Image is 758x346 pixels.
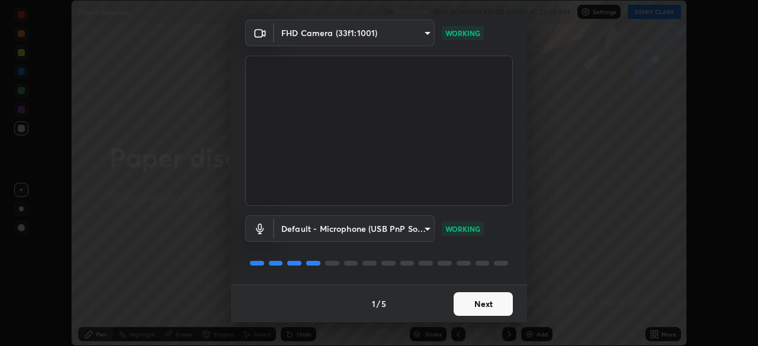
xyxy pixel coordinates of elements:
h4: 5 [381,298,386,310]
h4: / [377,298,380,310]
h4: 1 [372,298,375,310]
p: WORKING [445,224,480,234]
div: FHD Camera (33f1:1001) [274,20,435,46]
div: FHD Camera (33f1:1001) [274,215,435,242]
button: Next [454,292,513,316]
p: WORKING [445,28,480,38]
